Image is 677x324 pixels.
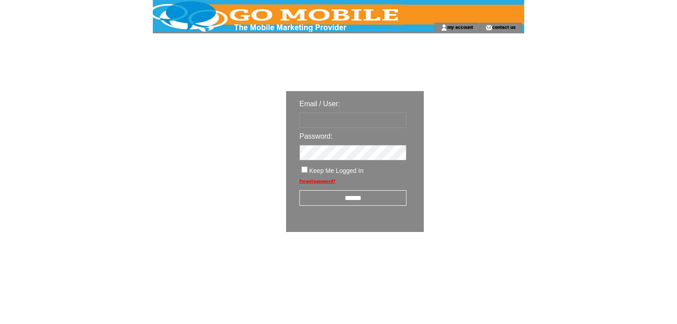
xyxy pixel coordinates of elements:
[486,24,492,31] img: contact_us_icon.gif;jsessionid=0A146E8396CDBA15E7363F0E061162C5
[447,24,473,30] a: my account
[450,254,494,265] img: transparent.png;jsessionid=0A146E8396CDBA15E7363F0E061162C5
[299,100,340,108] span: Email / User:
[492,24,516,30] a: contact us
[299,132,333,140] span: Password:
[441,24,447,31] img: account_icon.gif;jsessionid=0A146E8396CDBA15E7363F0E061162C5
[299,179,335,184] a: Forgot password?
[309,167,363,174] span: Keep Me Logged In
